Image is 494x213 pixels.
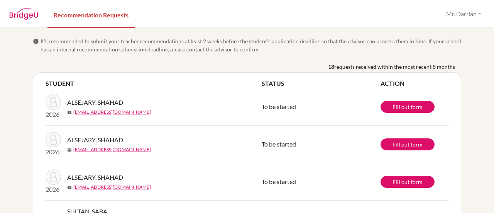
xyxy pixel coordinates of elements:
span: mail [67,110,72,115]
a: Fill out form [381,101,435,113]
span: ALSEJARY, SHAHAD [67,98,123,107]
span: requests received within the most recent 8 months [334,63,455,71]
img: BridgeU logo [9,8,38,20]
b: 18 [328,63,334,71]
a: [EMAIL_ADDRESS][DOMAIN_NAME] [73,184,151,191]
span: To be started [262,178,296,185]
span: mail [67,148,72,152]
button: Mr. Darrian [443,7,485,21]
p: 2026 [46,110,61,119]
span: ALSEJARY, SHAHAD [67,173,123,182]
span: To be started [262,103,296,110]
span: It’s recommended to submit your teacher recommendations at least 2 weeks before the student’s app... [41,37,461,53]
a: [EMAIL_ADDRESS][DOMAIN_NAME] [73,109,151,116]
span: mail [67,185,72,190]
img: ALSEJARY, SHAHAD [46,132,61,147]
th: STUDENT [46,79,262,88]
a: Recommendation Requests [47,1,135,28]
p: 2026 [46,147,61,157]
img: ALSEJARY, SHAHAD [46,94,61,110]
th: STATUS [262,79,381,88]
p: 2026 [46,185,61,194]
a: Fill out form [381,176,435,188]
span: To be started [262,140,296,148]
img: ALSEJARY, SHAHAD [46,169,61,185]
a: Fill out form [381,138,435,150]
th: ACTION [381,79,448,88]
a: [EMAIL_ADDRESS][DOMAIN_NAME] [73,146,151,153]
span: ALSEJARY, SHAHAD [67,135,123,145]
span: info [33,38,39,44]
